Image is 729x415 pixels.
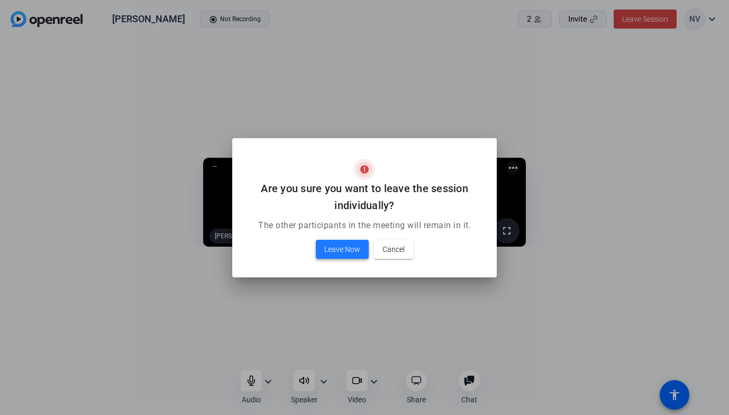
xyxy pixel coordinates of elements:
h2: Are you sure you want to leave the session individually? [245,180,484,214]
span: Cancel [382,243,405,256]
button: Cancel [374,240,413,259]
button: Leave Now [316,240,369,259]
p: The other participants in the meeting will remain in it. [245,219,484,232]
span: Leave Now [324,243,360,256]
